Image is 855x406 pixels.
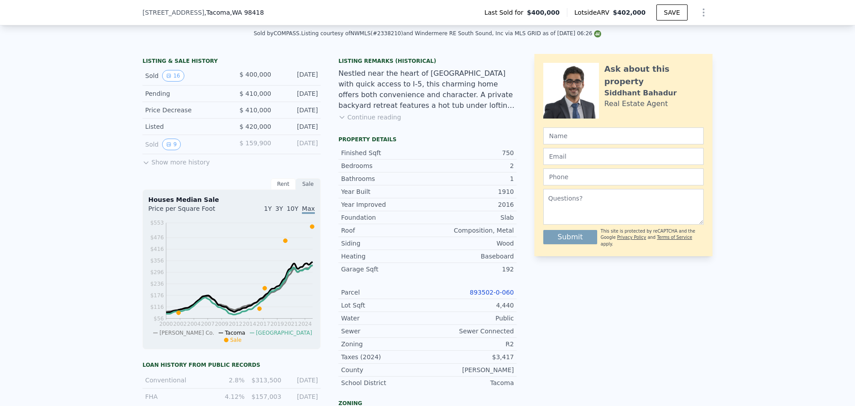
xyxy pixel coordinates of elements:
tspan: 2014 [243,321,256,327]
tspan: $416 [150,246,164,252]
div: FHA [145,392,208,401]
tspan: 2000 [159,321,173,327]
div: [DATE] [278,139,318,150]
button: View historical data [162,139,181,150]
span: Lotside ARV [574,8,613,17]
tspan: $116 [150,304,164,310]
div: [DATE] [287,376,318,385]
div: Sale [296,178,321,190]
span: $ 400,000 [240,71,271,78]
div: Tacoma [427,378,514,387]
div: Composition, Metal [427,226,514,235]
div: This site is protected by reCAPTCHA and the Google and apply. [601,228,704,247]
tspan: $356 [150,258,164,264]
tspan: 2002 [173,321,187,327]
div: R2 [427,340,514,349]
span: 10Y [287,205,298,212]
div: Slab [427,213,514,222]
div: Heating [341,252,427,261]
button: View historical data [162,70,184,82]
div: 192 [427,265,514,274]
span: $ 410,000 [240,107,271,114]
div: Foundation [341,213,427,222]
div: Roof [341,226,427,235]
div: Rent [271,178,296,190]
div: Conventional [145,376,208,385]
span: [PERSON_NAME] Co. [159,330,214,336]
div: $3,417 [427,353,514,361]
tspan: $176 [150,292,164,299]
button: SAVE [656,4,688,21]
span: [GEOGRAPHIC_DATA] [256,330,312,336]
div: Sewer Connected [427,327,514,336]
tspan: 2024 [298,321,312,327]
div: Year Built [341,187,427,196]
div: [PERSON_NAME] [427,365,514,374]
tspan: $553 [150,220,164,226]
div: [DATE] [278,106,318,115]
tspan: $236 [150,281,164,287]
div: Listed [145,122,224,131]
div: Sold [145,70,224,82]
span: $ 420,000 [240,123,271,130]
input: Phone [543,168,704,185]
button: Continue reading [338,113,401,122]
input: Email [543,148,704,165]
div: Lot Sqft [341,301,427,310]
div: Bedrooms [341,161,427,170]
div: Pending [145,89,224,98]
div: 750 [427,148,514,157]
tspan: 2007 [201,321,215,327]
div: [DATE] [287,392,318,401]
div: Real Estate Agent [604,98,668,109]
div: Siddhant Bahadur [604,88,677,98]
div: Listing Remarks (Historical) [338,57,517,65]
div: [DATE] [278,122,318,131]
span: 1Y [264,205,272,212]
div: Garage Sqft [341,265,427,274]
div: Water [341,314,427,323]
div: 1 [427,174,514,183]
span: 3Y [275,205,283,212]
div: Ask about this property [604,63,704,88]
div: Price per Square Foot [148,204,232,218]
div: Loan history from public records [142,361,321,369]
div: Sewer [341,327,427,336]
tspan: $476 [150,234,164,241]
button: Submit [543,230,597,244]
button: Show more history [142,154,210,167]
div: 4,440 [427,301,514,310]
button: Show Options [695,4,712,21]
div: Nestled near the heart of [GEOGRAPHIC_DATA] with quick access to I-5, this charming home offers b... [338,68,517,111]
div: 2 [427,161,514,170]
span: $400,000 [527,8,560,17]
div: Parcel [341,288,427,297]
div: Bathrooms [341,174,427,183]
tspan: 2004 [187,321,201,327]
div: County [341,365,427,374]
span: [STREET_ADDRESS] [142,8,204,17]
div: Baseboard [427,252,514,261]
div: Sold [145,139,224,150]
span: $402,000 [613,9,646,16]
tspan: $296 [150,269,164,275]
div: School District [341,378,427,387]
span: Tacoma [225,330,245,336]
div: 1910 [427,187,514,196]
div: Taxes (2024) [341,353,427,361]
span: Last Sold for [484,8,527,17]
a: 893502-0-060 [470,289,514,296]
div: [DATE] [278,70,318,82]
tspan: 2021 [284,321,298,327]
div: LISTING & SALE HISTORY [142,57,321,66]
span: , WA 98418 [230,9,264,16]
span: $ 410,000 [240,90,271,97]
span: , Tacoma [204,8,264,17]
div: [DATE] [278,89,318,98]
tspan: 2019 [270,321,284,327]
div: Siding [341,239,427,248]
tspan: $56 [154,316,164,322]
div: 2016 [427,200,514,209]
div: Zoning [341,340,427,349]
input: Name [543,127,704,144]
